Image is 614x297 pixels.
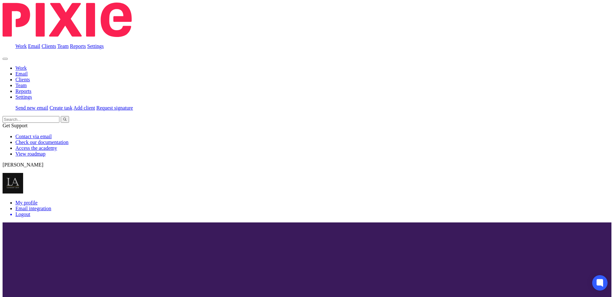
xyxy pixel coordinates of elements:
[87,43,104,49] a: Settings
[15,77,30,82] a: Clients
[3,173,23,194] img: Lockhart+Amin+-+1024x1024+-+light+on+dark.jpg
[96,105,133,111] a: Request signature
[3,116,59,123] input: Search
[15,65,27,71] a: Work
[15,94,32,100] a: Settings
[28,43,40,49] a: Email
[15,134,52,139] a: Contact via email
[70,43,86,49] a: Reports
[15,200,38,205] a: My profile
[49,105,73,111] a: Create task
[3,162,611,168] p: [PERSON_NAME]
[15,83,27,88] a: Team
[15,88,31,94] a: Reports
[74,105,95,111] a: Add client
[3,3,132,37] img: Pixie
[15,43,27,49] a: Work
[3,123,28,128] span: Get Support
[15,212,611,217] a: Logout
[15,212,30,217] span: Logout
[15,71,28,76] a: Email
[57,43,68,49] a: Team
[15,139,68,145] a: Check our documentation
[15,151,46,157] a: View roadmap
[15,105,48,111] a: Send new email
[15,145,57,151] a: Access the academy
[15,206,51,211] a: Email integration
[61,116,69,123] button: Search
[41,43,56,49] a: Clients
